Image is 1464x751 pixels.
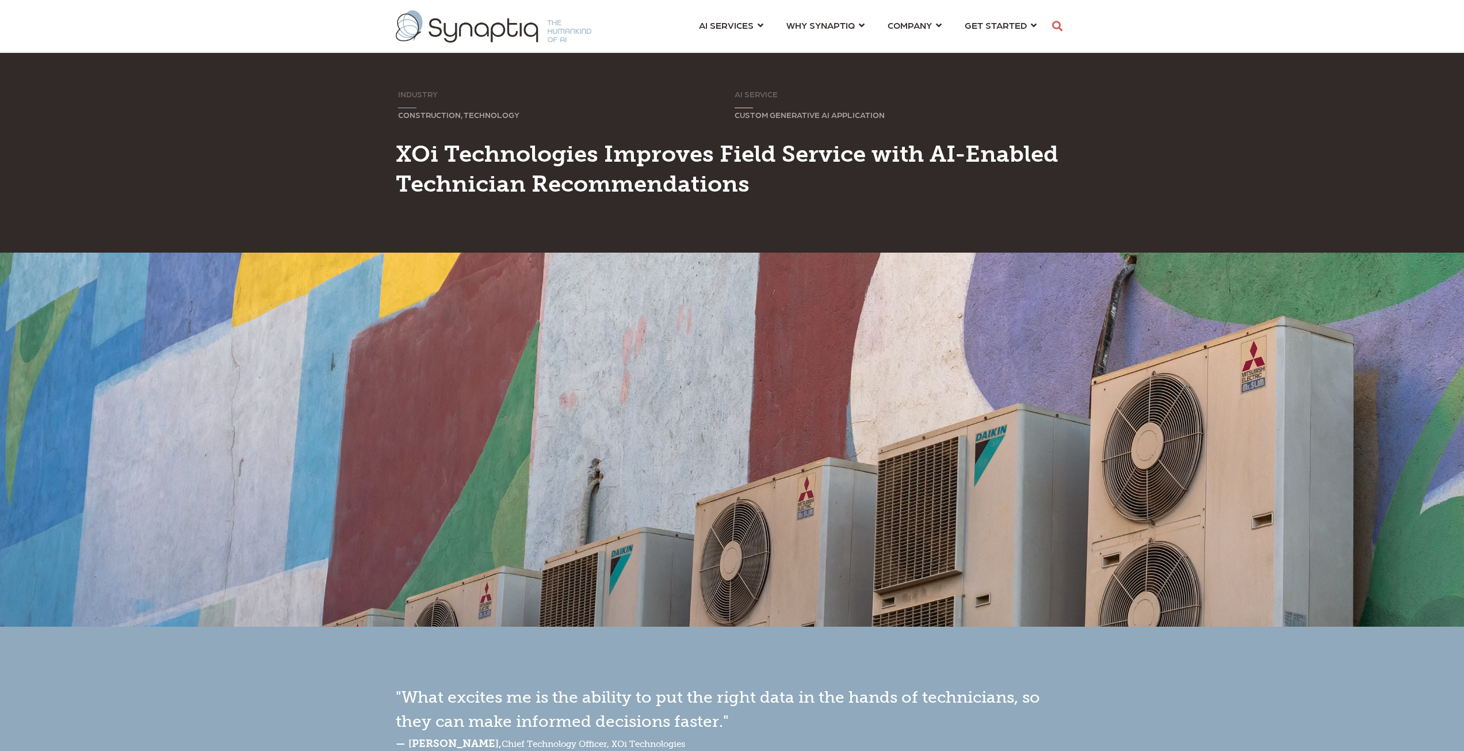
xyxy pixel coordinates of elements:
span: WHY SYNAPTIQ [786,17,855,33]
span: GET STARTED [965,17,1027,33]
span: CONSTRUCTION, TECHNOLOGY [398,110,519,119]
a: AI SERVICES [699,14,763,36]
a: GET STARTED [965,14,1037,36]
span: — [PERSON_NAME], [396,737,502,750]
span: XOi Technologies Improves Field Service with AI-Enabled Technician Recommendations [396,140,1058,197]
nav: menu [687,6,1048,47]
svg: Sorry, your browser does not support inline SVG. [735,108,753,109]
span: INDUSTRY [398,89,438,98]
a: COMPANY [888,14,942,36]
svg: Sorry, your browser does not support inline SVG. [398,108,416,109]
img: synaptiq logo-2 [396,10,591,43]
span: AI SERVICES [699,17,754,33]
a: WHY SYNAPTIQ [786,14,865,36]
span: CUSTOM GENERATIVE AI APPLICATION [735,110,885,119]
span: COMPANY [888,17,932,33]
span: "What excites me is the ability to put the right data in the hands of technicians, so they can ma... [396,688,1040,731]
span: Chief Technology Officer, XOi Technologies [396,739,685,749]
span: AI SERVICE [735,89,778,98]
